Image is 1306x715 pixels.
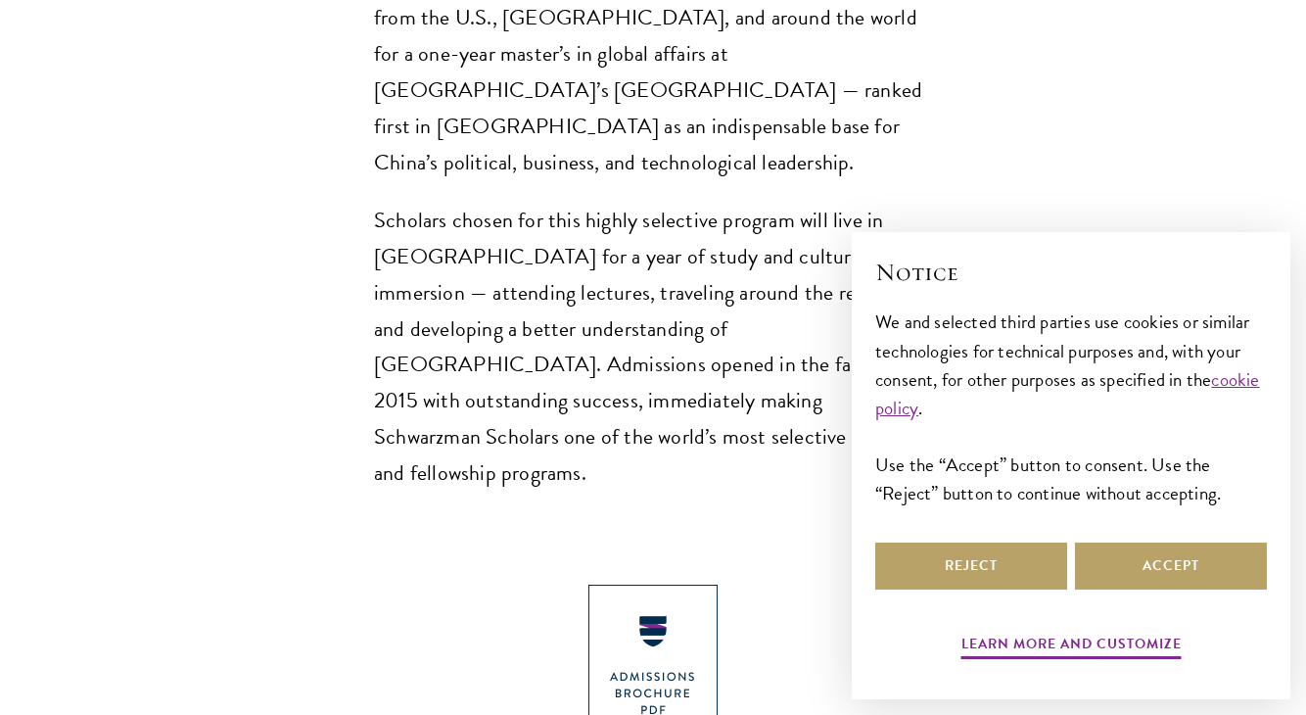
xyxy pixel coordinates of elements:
button: Reject [875,543,1067,590]
div: We and selected third parties use cookies or similar technologies for technical purposes and, wit... [875,308,1267,506]
button: Accept [1075,543,1267,590]
h2: Notice [875,256,1267,289]
p: Scholars chosen for this highly selective program will live in [GEOGRAPHIC_DATA] for a year of st... [374,203,932,493]
button: Learn more and customize [961,632,1182,662]
a: cookie policy [875,365,1260,422]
